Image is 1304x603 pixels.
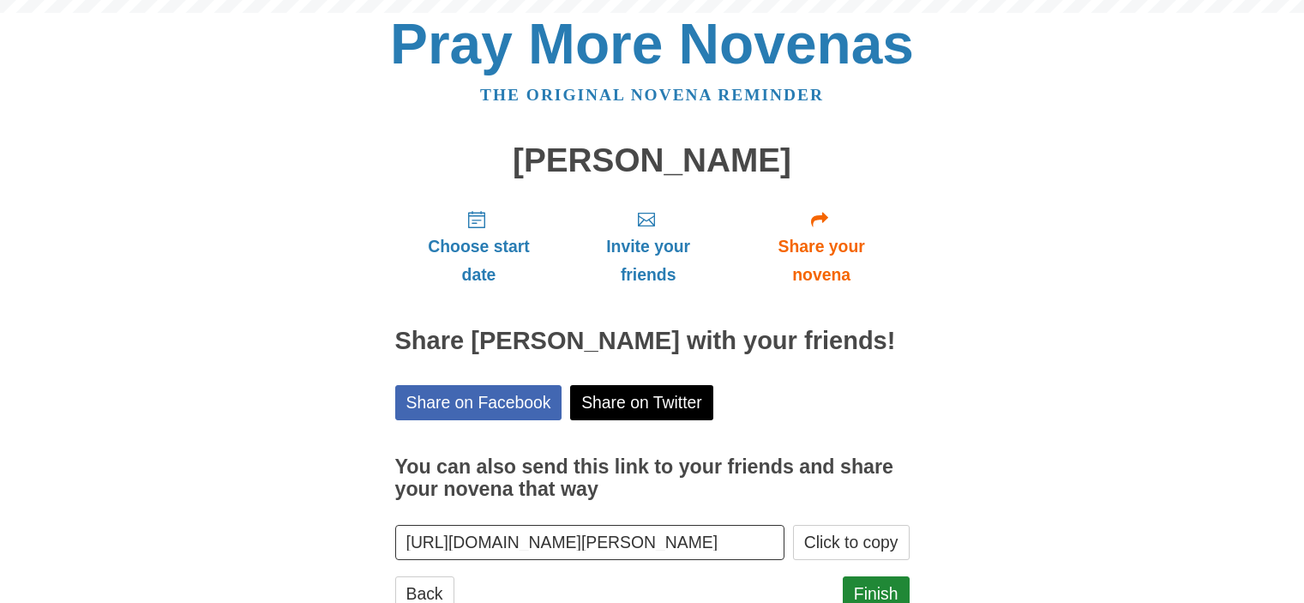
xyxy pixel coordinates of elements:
[751,232,892,289] span: Share your novena
[570,385,713,420] a: Share on Twitter
[480,86,824,104] a: The original novena reminder
[580,232,716,289] span: Invite your friends
[390,12,914,75] a: Pray More Novenas
[734,196,910,298] a: Share your novena
[793,525,910,560] button: Click to copy
[395,456,910,500] h3: You can also send this link to your friends and share your novena that way
[395,328,910,355] h2: Share [PERSON_NAME] with your friends!
[395,196,563,298] a: Choose start date
[562,196,733,298] a: Invite your friends
[395,385,562,420] a: Share on Facebook
[412,232,546,289] span: Choose start date
[395,142,910,179] h1: [PERSON_NAME]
